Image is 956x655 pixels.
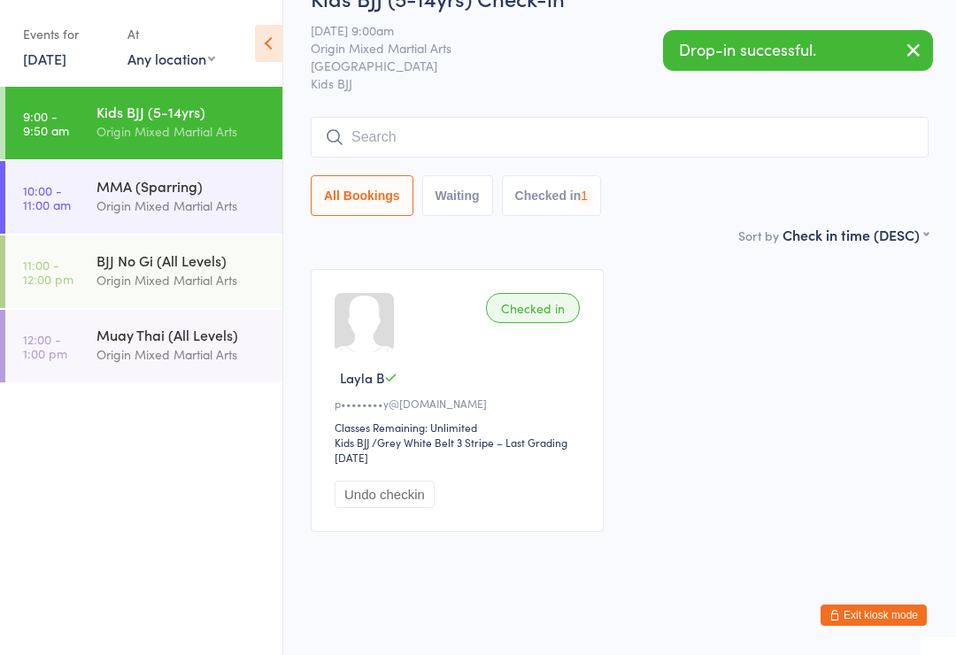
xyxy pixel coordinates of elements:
[311,74,929,92] span: Kids BJJ
[96,121,267,142] div: Origin Mixed Martial Arts
[23,258,73,286] time: 11:00 - 12:00 pm
[340,368,384,387] span: Layla B
[335,435,369,450] div: Kids BJJ
[96,325,267,344] div: Muay Thai (All Levels)
[23,109,69,137] time: 9:00 - 9:50 am
[335,435,567,465] span: / Grey White Belt 3 Stripe – Last Grading [DATE]
[486,293,580,323] div: Checked in
[96,102,267,121] div: Kids BJJ (5-14yrs)
[581,189,588,203] div: 1
[663,30,933,71] div: Drop-in successful.
[23,332,67,360] time: 12:00 - 1:00 pm
[502,175,602,216] button: Checked in1
[821,605,927,626] button: Exit kiosk mode
[335,481,435,508] button: Undo checkin
[311,117,929,158] input: Search
[96,250,267,270] div: BJJ No Gi (All Levels)
[335,396,585,411] div: p••••••••y@[DOMAIN_NAME]
[311,39,901,57] span: Origin Mixed Martial Arts
[311,21,901,39] span: [DATE] 9:00am
[96,176,267,196] div: MMA (Sparring)
[127,19,215,49] div: At
[5,87,282,159] a: 9:00 -9:50 amKids BJJ (5-14yrs)Origin Mixed Martial Arts
[738,227,779,244] label: Sort by
[5,161,282,234] a: 10:00 -11:00 amMMA (Sparring)Origin Mixed Martial Arts
[23,49,66,68] a: [DATE]
[311,57,901,74] span: [GEOGRAPHIC_DATA]
[23,19,110,49] div: Events for
[5,310,282,382] a: 12:00 -1:00 pmMuay Thai (All Levels)Origin Mixed Martial Arts
[96,196,267,216] div: Origin Mixed Martial Arts
[23,183,71,212] time: 10:00 - 11:00 am
[311,175,413,216] button: All Bookings
[422,175,493,216] button: Waiting
[335,420,585,435] div: Classes Remaining: Unlimited
[5,235,282,308] a: 11:00 -12:00 pmBJJ No Gi (All Levels)Origin Mixed Martial Arts
[127,49,215,68] div: Any location
[783,225,929,244] div: Check in time (DESC)
[96,270,267,290] div: Origin Mixed Martial Arts
[96,344,267,365] div: Origin Mixed Martial Arts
